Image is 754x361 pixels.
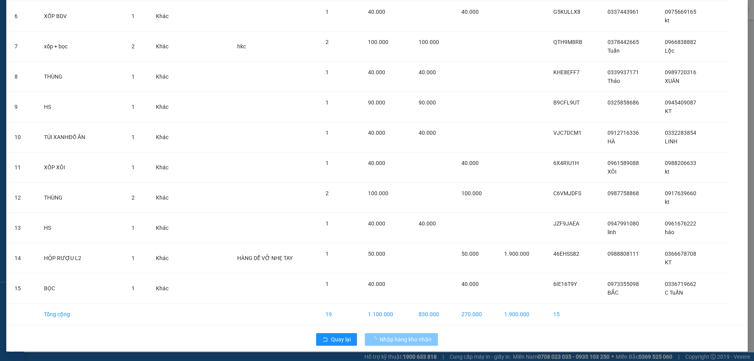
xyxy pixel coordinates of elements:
[608,220,639,227] span: 0947991080
[665,17,670,24] span: kt
[8,183,38,213] td: 12
[412,304,455,325] td: 830.000
[608,190,639,196] span: 0987758868
[38,1,125,31] td: XỐP BDV
[316,333,357,346] button: rollbackQuay lại
[38,152,125,183] td: XỐP XÔI
[461,251,479,257] span: 50.000
[322,337,328,343] span: rollback
[150,213,182,243] td: Khác
[132,104,135,110] span: 1
[665,259,672,266] span: KT
[608,78,620,84] span: Thảo
[608,290,619,296] span: BẮC
[237,43,246,49] span: hkc
[461,160,479,166] span: 40.000
[8,273,38,304] td: 15
[608,138,615,145] span: HÀ
[326,190,329,196] span: 2
[132,13,135,19] span: 1
[665,108,672,114] span: KT
[368,281,385,287] span: 40.000
[608,99,639,106] span: 0325858686
[498,304,547,325] td: 1.900.000
[665,69,696,75] span: 0989720316
[368,9,385,15] span: 40.000
[368,160,385,166] span: 40.000
[419,99,436,106] span: 90.000
[132,164,135,170] span: 1
[150,122,182,152] td: Khác
[608,251,639,257] span: 0988808111
[665,9,696,15] span: 0975669165
[455,304,498,325] td: 270.000
[608,160,639,166] span: 0961589088
[547,304,601,325] td: 15
[150,62,182,92] td: Khác
[326,69,329,75] span: 1
[8,92,38,122] td: 9
[368,99,385,106] span: 90.000
[38,213,125,243] td: HS
[38,183,125,213] td: THÙNG
[665,290,683,296] span: C TuẤN
[331,335,351,344] span: Quay lại
[150,92,182,122] td: Khác
[553,160,579,166] span: 6X4RIU1H
[8,62,38,92] td: 8
[553,130,582,136] span: VJC7DCM1
[8,152,38,183] td: 11
[326,281,329,287] span: 1
[150,31,182,62] td: Khác
[608,39,639,45] span: 0378442665
[326,39,329,45] span: 2
[553,9,580,15] span: G5KULLX8
[368,251,385,257] span: 50.000
[665,169,670,175] span: kt
[8,31,38,62] td: 7
[419,220,436,227] span: 40.000
[608,281,639,287] span: 0973355098
[504,251,529,257] span: 1.900.000
[553,251,579,257] span: 46EHSS82
[8,1,38,31] td: 6
[665,160,696,166] span: 0988206633
[150,152,182,183] td: Khác
[665,251,696,257] span: 0366678708
[38,62,125,92] td: THÙNG
[371,337,380,342] span: loading
[665,199,670,205] span: kt
[608,130,639,136] span: 0912716336
[665,99,696,106] span: 0945409087
[38,31,125,62] td: xốp + bọc
[362,304,412,325] td: 1.100.000
[132,225,135,231] span: 1
[237,255,293,261] span: HÀNG DỄ VỠ NHẸ TAY
[38,304,125,325] td: Tổng cộng
[38,92,125,122] td: HS
[665,138,677,145] span: LINH
[326,130,329,136] span: 1
[665,190,696,196] span: 0917639660
[553,69,580,75] span: KHE8EFF7
[553,39,582,45] span: QTH9M8RB
[608,229,616,235] span: linh
[665,130,696,136] span: 0332283854
[132,43,135,49] span: 2
[150,1,182,31] td: Khác
[365,333,438,346] button: Nhập hàng kho nhận
[368,190,388,196] span: 100.000
[419,39,439,45] span: 100.000
[132,255,135,261] span: 1
[38,122,125,152] td: TÚI XANHĐỒ ĂN
[132,194,135,201] span: 2
[319,304,362,325] td: 19
[665,229,674,235] span: hào
[150,273,182,304] td: Khác
[380,335,432,344] span: Nhập hàng kho nhận
[368,69,385,75] span: 40.000
[553,99,580,106] span: B9CFL9UT
[38,273,125,304] td: BỌC
[368,130,385,136] span: 40.000
[132,134,135,140] span: 1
